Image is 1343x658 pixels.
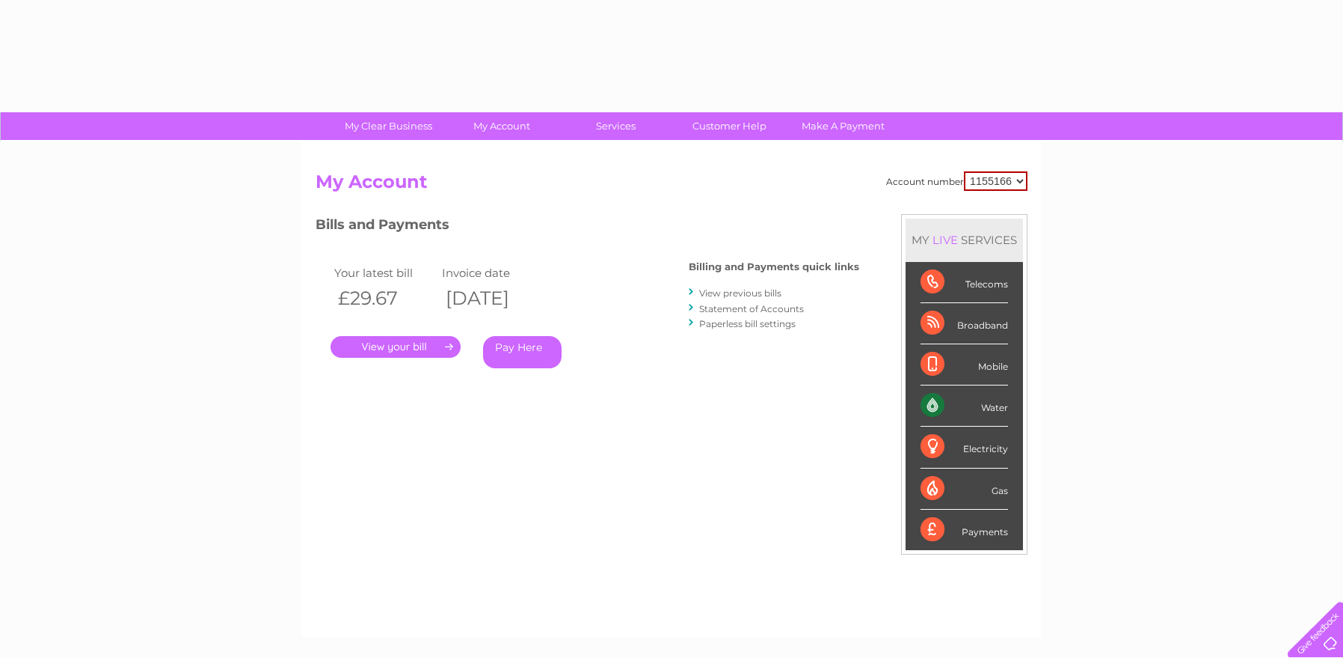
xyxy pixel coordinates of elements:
a: Services [554,112,677,140]
a: View previous bills [699,287,781,299]
th: £29.67 [331,283,438,314]
div: Electricity [921,427,1008,468]
h3: Bills and Payments [316,214,859,240]
div: Water [921,386,1008,427]
div: Broadband [921,303,1008,344]
h2: My Account [316,171,1027,200]
th: [DATE] [438,283,546,314]
td: Invoice date [438,263,546,283]
div: MY SERVICES [906,219,1023,261]
div: Account number [886,171,1027,191]
a: My Clear Business [327,112,450,140]
a: Pay Here [483,336,562,368]
div: LIVE [929,233,961,247]
a: Customer Help [668,112,791,140]
div: Telecoms [921,262,1008,303]
div: Gas [921,469,1008,510]
div: Mobile [921,344,1008,386]
a: Statement of Accounts [699,303,804,314]
a: Make A Payment [781,112,905,140]
div: Payments [921,510,1008,550]
td: Your latest bill [331,263,438,283]
a: My Account [440,112,564,140]
h4: Billing and Payments quick links [689,261,859,272]
a: Paperless bill settings [699,318,796,329]
a: . [331,336,461,358]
